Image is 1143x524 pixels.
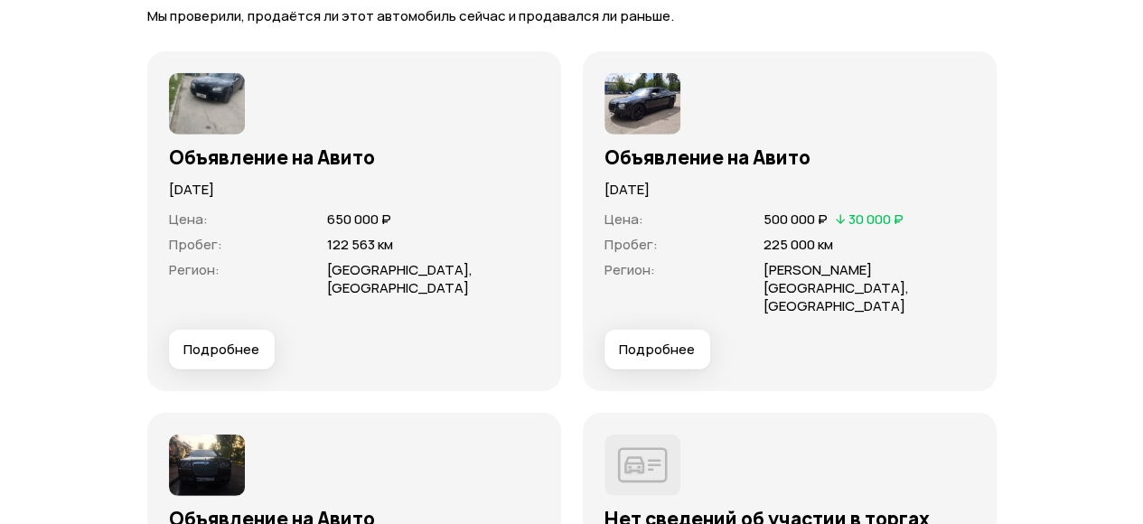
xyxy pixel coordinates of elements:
[848,210,903,229] span: 30 000 ₽
[169,260,220,279] span: Регион :
[604,210,643,229] span: Цена :
[169,180,539,200] p: [DATE]
[604,145,975,169] h3: Объявление на Авито
[604,235,658,254] span: Пробег :
[169,210,208,229] span: Цена :
[619,341,695,359] span: Подробнее
[604,330,710,370] button: Подробнее
[169,330,275,370] button: Подробнее
[183,341,259,359] span: Подробнее
[763,210,827,229] span: 500 000 ₽
[763,260,908,315] span: [PERSON_NAME][GEOGRAPHIC_DATA], [GEOGRAPHIC_DATA]
[147,7,997,26] p: Мы проверили, продаётся ли этот автомобиль сейчас и продавался ли раньше.
[169,145,539,169] h3: Объявление на Авито
[604,180,975,200] p: [DATE]
[327,235,393,254] span: 122 563 км
[604,260,655,279] span: Регион :
[327,210,391,229] span: 650 000 ₽
[327,260,473,297] span: [GEOGRAPHIC_DATA], [GEOGRAPHIC_DATA]
[763,235,832,254] span: 225 000 км
[169,235,222,254] span: Пробег :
